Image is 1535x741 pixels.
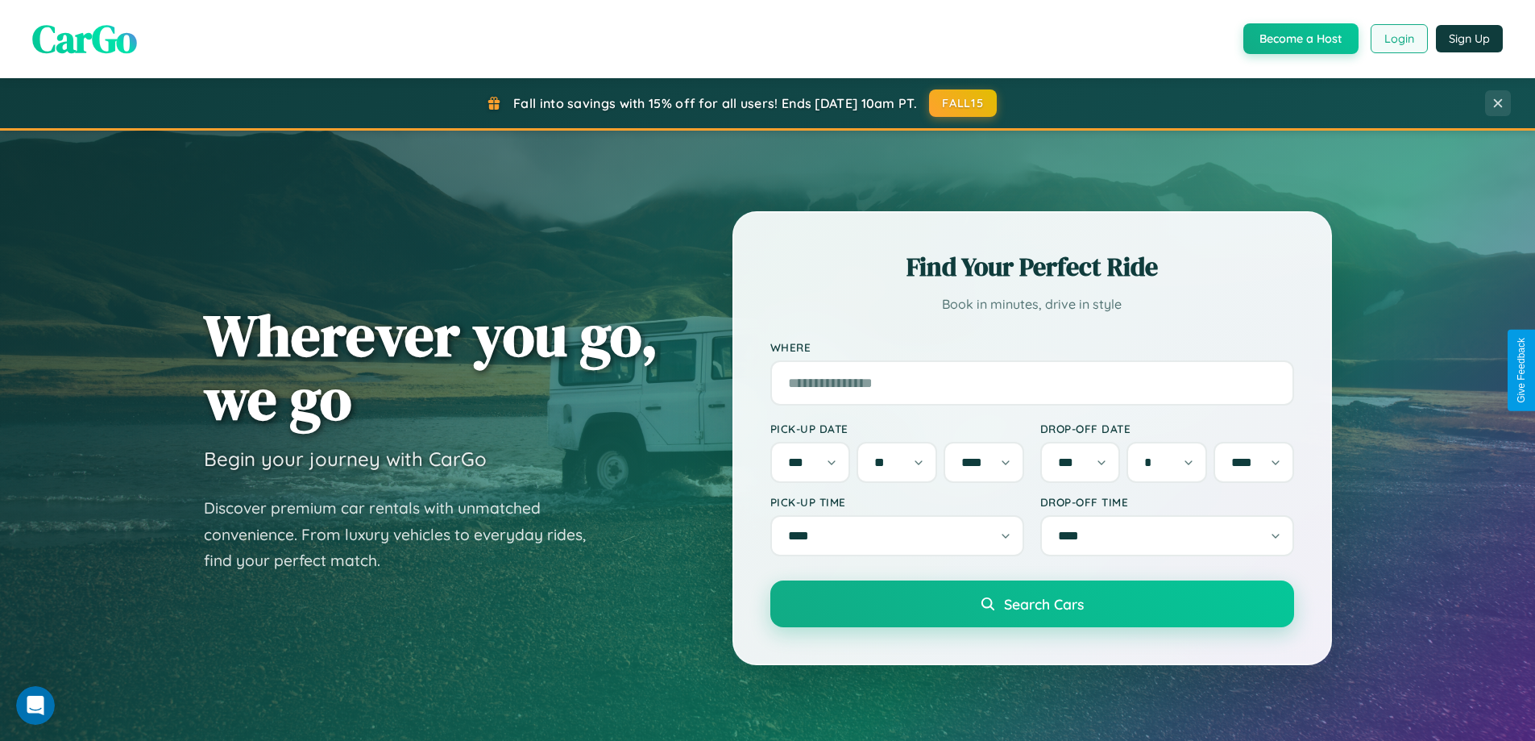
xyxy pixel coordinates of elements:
button: Sign Up [1436,25,1503,52]
h1: Wherever you go, we go [204,303,658,431]
button: FALL15 [929,90,997,117]
h3: Begin your journey with CarGo [204,447,487,471]
label: Where [770,340,1294,354]
span: Search Cars [1004,595,1084,613]
span: CarGo [32,12,137,65]
span: Fall into savings with 15% off for all users! Ends [DATE] 10am PT. [513,95,917,111]
label: Pick-up Time [770,495,1024,509]
p: Discover premium car rentals with unmatched convenience. From luxury vehicles to everyday rides, ... [204,495,607,574]
label: Drop-off Time [1040,495,1294,509]
p: Book in minutes, drive in style [770,293,1294,316]
label: Drop-off Date [1040,422,1294,435]
button: Become a Host [1243,23,1359,54]
iframe: Intercom live chat [16,686,55,725]
label: Pick-up Date [770,422,1024,435]
div: Give Feedback [1516,338,1527,403]
h2: Find Your Perfect Ride [770,249,1294,285]
button: Login [1371,24,1428,53]
button: Search Cars [770,581,1294,627]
